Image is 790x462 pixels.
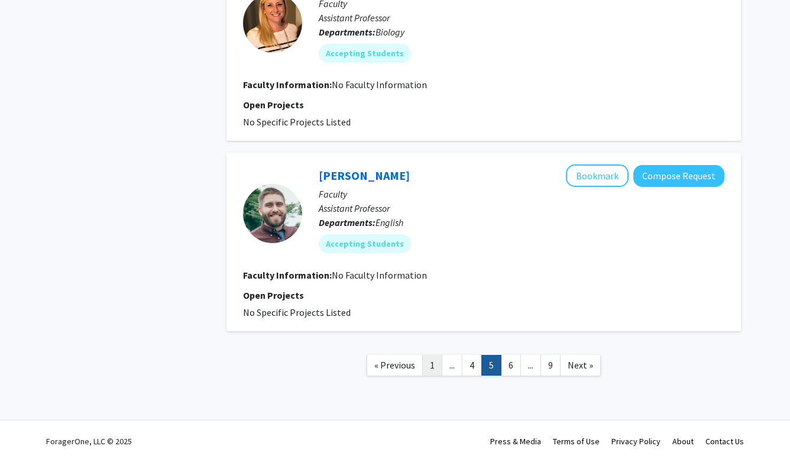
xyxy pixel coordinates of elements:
span: No Specific Projects Listed [243,306,351,318]
b: Faculty Information: [243,269,332,281]
mat-chip: Accepting Students [319,234,411,253]
span: « Previous [374,359,415,371]
span: No Faculty Information [332,79,427,91]
nav: Page navigation [226,343,741,391]
p: Assistant Professor [319,11,724,25]
a: Press & Media [490,436,541,447]
span: No Specific Projects Listed [243,116,351,128]
a: 5 [481,355,501,376]
p: Open Projects [243,288,724,302]
a: 9 [540,355,561,376]
span: Biology [375,26,404,38]
mat-chip: Accepting Students [319,44,411,63]
b: Departments: [319,217,375,228]
p: Assistant Professor [319,201,724,215]
a: [PERSON_NAME] [319,168,410,183]
a: 6 [501,355,521,376]
button: Add Michael Flatt to Bookmarks [566,164,629,187]
p: Faculty [319,187,724,201]
a: 4 [462,355,482,376]
button: Compose Request to Michael Flatt [633,165,724,187]
a: Previous [367,355,423,376]
span: No Faculty Information [332,269,427,281]
span: Next » [568,359,593,371]
span: English [375,217,403,228]
a: Contact Us [705,436,744,447]
iframe: Chat [9,409,50,453]
b: Departments: [319,26,375,38]
a: Next [560,355,601,376]
a: Privacy Policy [611,436,661,447]
p: Open Projects [243,98,724,112]
a: About [672,436,694,447]
span: ... [528,359,533,371]
span: ... [449,359,455,371]
b: Faculty Information: [243,79,332,91]
a: 1 [422,355,442,376]
div: ForagerOne, LLC © 2025 [46,421,132,462]
a: Terms of Use [553,436,600,447]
